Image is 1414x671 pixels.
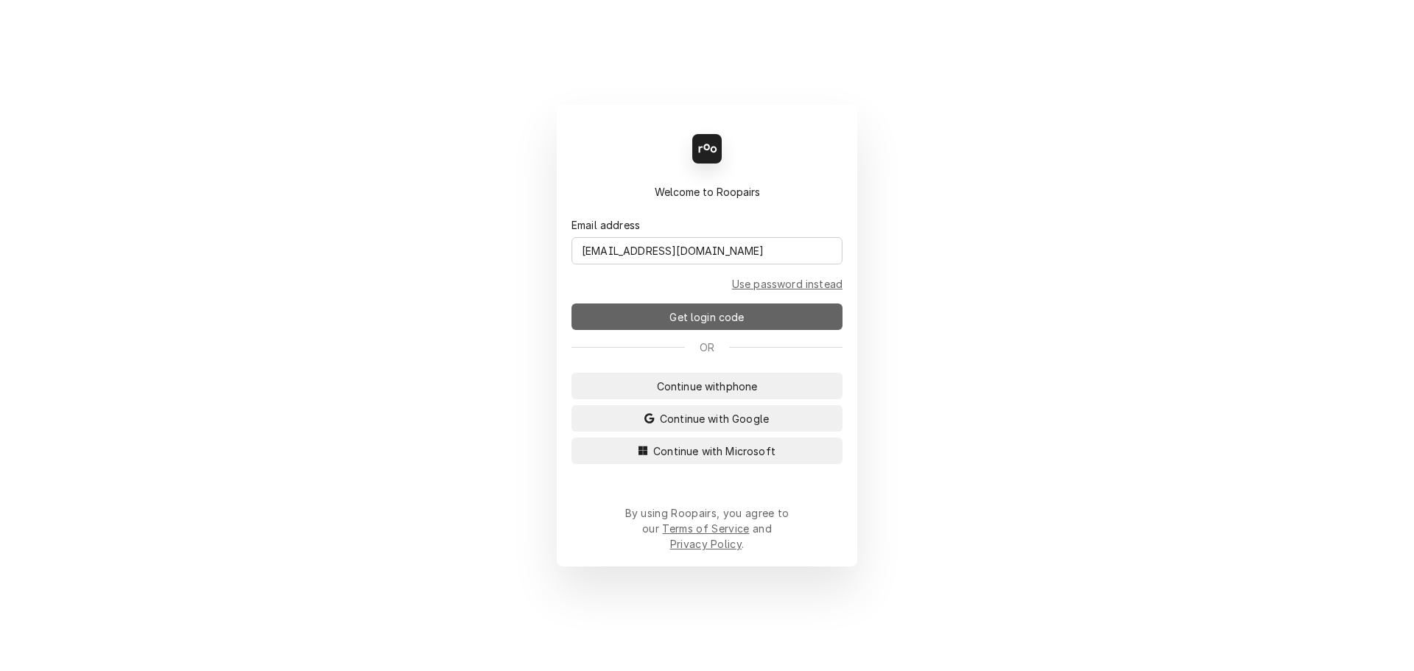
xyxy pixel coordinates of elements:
button: Continue with Microsoft [571,438,843,464]
div: Welcome to Roopairs [571,184,843,200]
div: Or [571,340,843,355]
span: Continue with phone [654,379,761,394]
a: Terms of Service [662,522,749,535]
button: Continue with Google [571,405,843,432]
label: Email address [571,217,640,233]
a: Privacy Policy [670,538,742,550]
span: Continue with Microsoft [650,443,778,459]
span: Continue with Google [657,411,772,426]
button: Get login code [571,303,843,330]
button: Continue withphone [571,373,843,399]
input: email@mail.com [571,237,843,264]
div: By using Roopairs, you agree to our and . [625,505,789,552]
a: Go to Email and password form [732,276,843,292]
span: Get login code [666,309,747,325]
